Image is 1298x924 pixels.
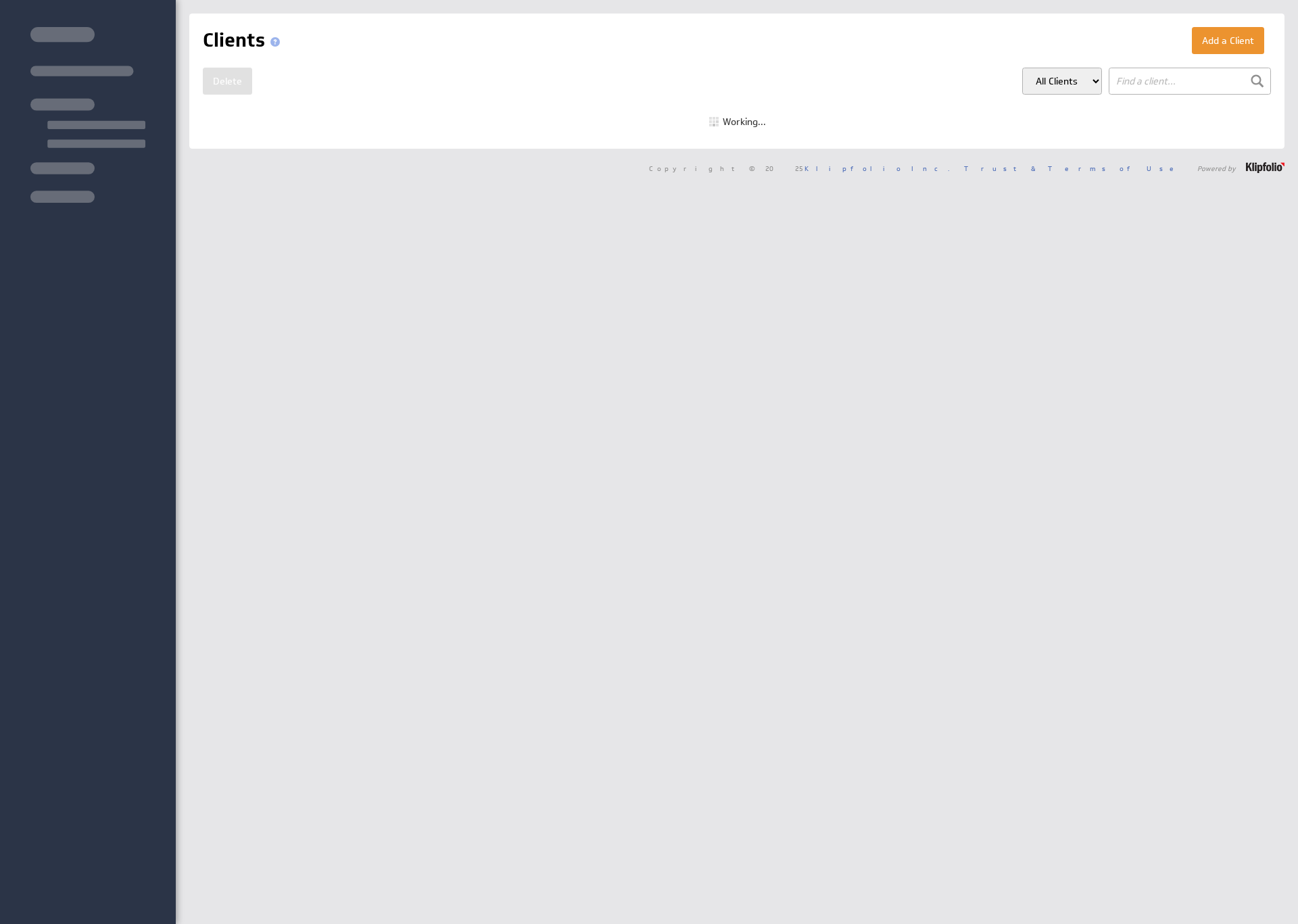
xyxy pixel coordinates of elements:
span: Powered by [1197,165,1236,172]
h1: Clients [203,27,285,54]
input: Find a client... [1109,68,1271,95]
img: logo-footer.png [1246,162,1284,173]
a: Klipfolio Inc. [804,164,950,173]
div: Working... [709,117,766,126]
a: Trust & Terms of Use [964,164,1183,173]
img: skeleton-sidenav.svg [30,27,145,203]
span: Copyright © 2025 [649,165,950,172]
button: Delete [203,68,252,95]
button: Add a Client [1192,27,1264,54]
